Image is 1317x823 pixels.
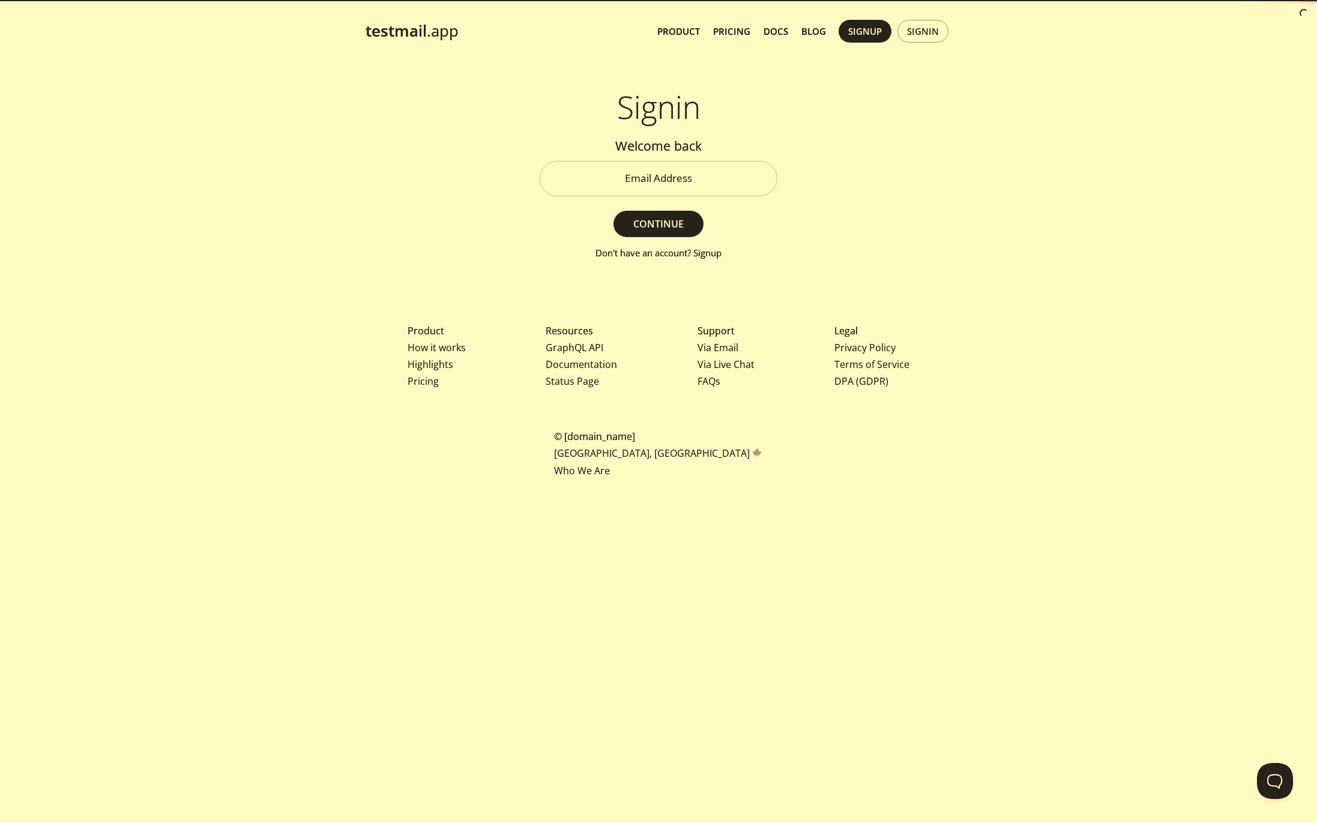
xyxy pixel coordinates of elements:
[834,375,888,388] a: DPA (GDPR)
[366,20,427,41] strong: testmail
[907,23,939,39] span: Signin
[834,341,896,354] a: Privacy Policy
[764,23,788,39] a: Docs
[546,358,617,371] a: Documentation
[834,324,858,337] span: Legal
[698,358,755,371] a: Via Live Chat
[408,375,439,388] a: Pricing
[617,89,701,125] h1: Signin
[546,375,599,388] a: Status Page
[1257,763,1293,799] iframe: Help Scout Beacon - Open
[897,20,948,43] button: Signin
[554,430,635,443] span: © [DOMAIN_NAME]
[713,23,750,39] a: Pricing
[408,358,453,371] a: Highlights
[716,375,720,388] span: s
[698,324,735,337] span: Support
[801,23,826,39] a: Blog
[595,247,722,259] a: Don't have an account? Signup
[657,23,700,39] a: Product
[627,216,690,232] span: Continue
[839,20,891,43] button: Signup
[834,358,909,371] a: Terms of Service
[613,211,704,237] button: Continue
[848,23,882,39] span: Signup
[546,341,603,354] a: GraphQL API
[698,341,738,354] a: Via Email
[554,447,764,460] span: [GEOGRAPHIC_DATA], [GEOGRAPHIC_DATA]
[540,136,777,156] h2: Welcome back
[546,324,593,337] span: Resources
[554,464,610,477] a: Who We Are
[408,341,466,354] a: How it works
[366,21,648,41] a: testmail.app
[408,324,444,337] span: Product
[698,375,720,388] a: FAQ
